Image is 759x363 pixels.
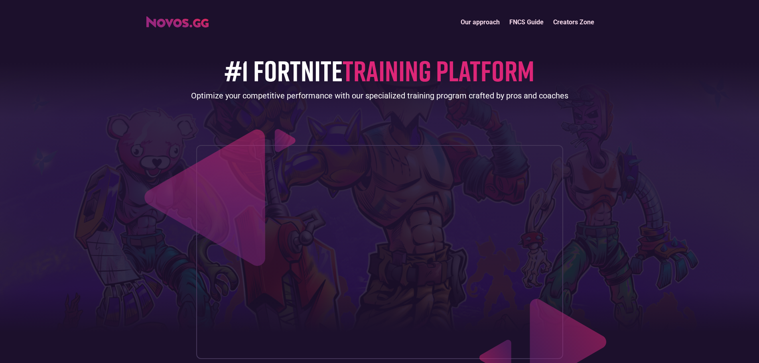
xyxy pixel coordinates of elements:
[225,55,534,86] h1: #1 FORTNITE
[343,53,534,88] span: TRAINING PLATFORM
[146,14,209,27] a: home
[456,14,505,31] a: Our approach
[548,14,599,31] a: Creators Zone
[203,152,556,352] iframe: Increase your placement in 14 days (Novos.gg)
[191,90,568,101] div: Optimize your competitive performance with our specialized training program crafted by pros and c...
[505,14,548,31] a: FNCS Guide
